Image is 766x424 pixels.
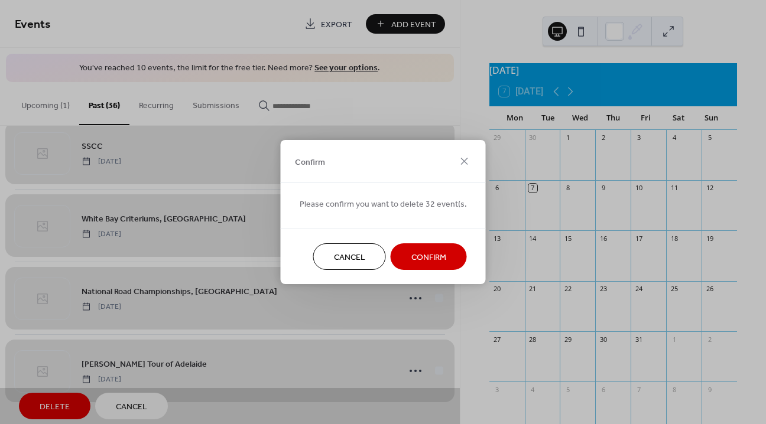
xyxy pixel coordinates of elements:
[411,252,446,264] span: Confirm
[313,243,386,270] button: Cancel
[295,156,325,168] span: Confirm
[391,243,467,270] button: Confirm
[300,198,467,211] span: Please confirm you want to delete 32 event(s.
[334,252,365,264] span: Cancel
